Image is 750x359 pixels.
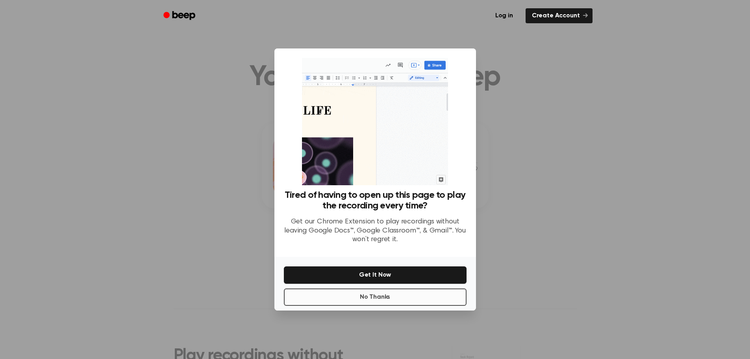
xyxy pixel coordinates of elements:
a: Create Account [526,8,593,23]
button: No Thanks [284,288,467,306]
a: Beep [158,8,202,24]
h3: Tired of having to open up this page to play the recording every time? [284,190,467,211]
a: Log in [487,7,521,25]
img: Beep extension in action [302,58,448,185]
p: Get our Chrome Extension to play recordings without leaving Google Docs™, Google Classroom™, & Gm... [284,218,467,244]
button: Get It Now [284,266,467,284]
